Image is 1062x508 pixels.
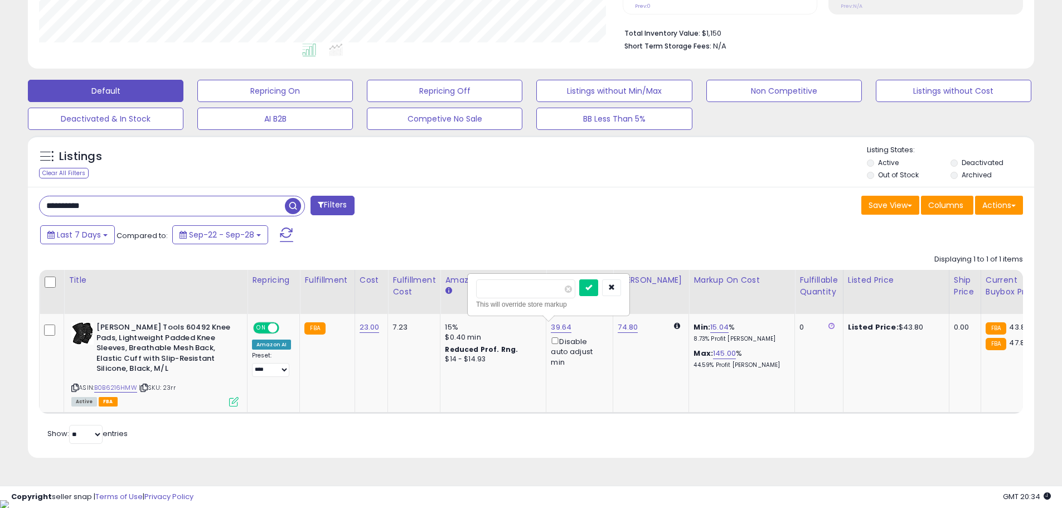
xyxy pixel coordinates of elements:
div: Displaying 1 to 1 of 1 items [934,254,1023,265]
button: Filters [311,196,354,215]
span: Columns [928,200,963,211]
div: Disable auto adjust min [551,335,604,367]
div: Clear All Filters [39,168,89,178]
button: Default [28,80,183,102]
div: % [694,322,786,343]
div: $0.40 min [445,332,537,342]
span: 2025-10-6 20:34 GMT [1003,491,1051,502]
b: Reduced Prof. Rng. [445,345,518,354]
div: Fulfillment [304,274,350,286]
span: Sep-22 - Sep-28 [189,229,254,240]
div: 7.23 [392,322,431,332]
button: Repricing On [197,80,353,102]
label: Active [878,158,899,167]
b: Total Inventory Value: [624,28,700,38]
button: Actions [975,196,1023,215]
div: Preset: [252,352,291,377]
label: Archived [962,170,992,180]
button: Columns [921,196,973,215]
th: The percentage added to the cost of goods (COGS) that forms the calculator for Min & Max prices. [689,270,795,314]
div: ASIN: [71,322,239,405]
button: AI B2B [197,108,353,130]
small: Amazon Fees. [445,286,452,296]
small: FBA [304,322,325,335]
div: $43.80 [848,322,940,332]
div: Markup on Cost [694,274,790,286]
strong: Copyright [11,491,52,502]
span: Compared to: [117,230,168,241]
a: Terms of Use [95,491,143,502]
button: Listings without Cost [876,80,1031,102]
div: Amazon AI [252,340,291,350]
small: FBA [986,338,1006,350]
span: 43.8 [1009,322,1025,332]
div: 0.00 [954,322,972,332]
p: 8.73% Profit [PERSON_NAME] [694,335,786,343]
div: Fulfillable Quantity [799,274,838,298]
span: FBA [99,397,118,407]
div: Ship Price [954,274,976,298]
a: 15.04 [710,322,729,333]
button: Sep-22 - Sep-28 [172,225,268,244]
span: Last 7 Days [57,229,101,240]
button: BB Less Than 5% [536,108,692,130]
p: Listing States: [867,145,1034,156]
b: Max: [694,348,713,359]
div: Repricing [252,274,295,286]
div: Amazon Fees [445,274,541,286]
a: 145.00 [713,348,736,359]
small: Prev: N/A [841,3,862,9]
div: [PERSON_NAME] [618,274,684,286]
span: Show: entries [47,428,128,439]
div: Current Buybox Price [986,274,1043,298]
label: Out of Stock [878,170,919,180]
b: Min: [694,322,710,332]
a: B0B6216HMW [94,383,137,393]
a: 39.64 [551,322,571,333]
span: OFF [278,323,295,333]
small: Prev: 0 [635,3,651,9]
div: 0 [799,322,834,332]
img: 41A2MUUJt9L._SL40_.jpg [71,322,94,345]
div: 15% [445,322,537,332]
label: Deactivated [962,158,1003,167]
span: 47.83 [1009,337,1029,348]
div: % [694,349,786,369]
p: 44.59% Profit [PERSON_NAME] [694,361,786,369]
b: Listed Price: [848,322,899,332]
button: Listings without Min/Max [536,80,692,102]
button: Competive No Sale [367,108,522,130]
button: Save View [861,196,919,215]
div: seller snap | | [11,492,193,502]
b: [PERSON_NAME] Tools 60492 Knee Pads, Lightweight Padded Knee Sleeves, Breathable Mesh Back, Elast... [96,322,232,377]
button: Non Competitive [706,80,862,102]
div: $14 - $14.93 [445,355,537,364]
a: 23.00 [360,322,380,333]
h5: Listings [59,149,102,165]
div: Cost [360,274,384,286]
b: Short Term Storage Fees: [624,41,711,51]
div: This will override store markup [476,299,621,310]
a: Privacy Policy [144,491,193,502]
span: ON [254,323,268,333]
span: | SKU: 23rr [139,383,176,392]
li: $1,150 [624,26,1015,39]
span: N/A [713,41,726,51]
div: Fulfillment Cost [392,274,435,298]
span: All listings currently available for purchase on Amazon [71,397,97,407]
small: FBA [986,322,1006,335]
div: Title [69,274,243,286]
div: Listed Price [848,274,944,286]
button: Deactivated & In Stock [28,108,183,130]
button: Repricing Off [367,80,522,102]
button: Last 7 Days [40,225,115,244]
a: 74.80 [618,322,638,333]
